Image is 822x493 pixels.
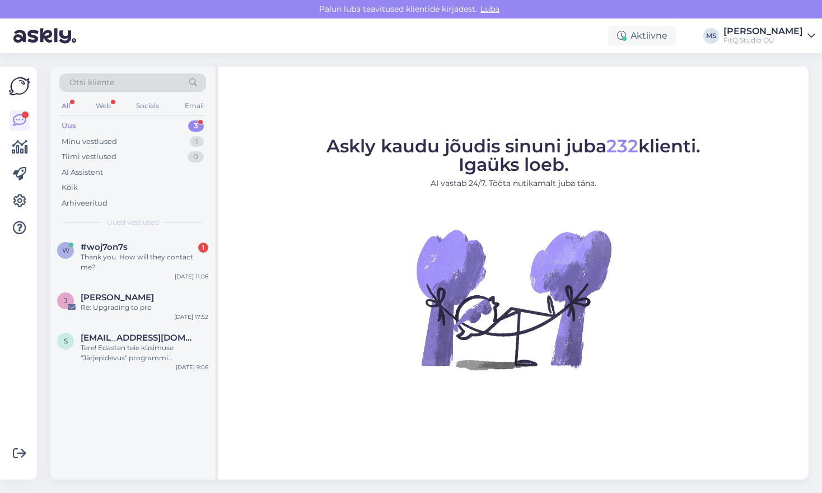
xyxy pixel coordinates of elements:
[134,99,161,113] div: Socials
[723,36,803,45] div: FitQ Studio OÜ
[59,99,72,113] div: All
[606,135,638,157] span: 232
[703,28,719,44] div: MS
[62,182,78,193] div: Kõik
[198,243,208,253] div: 1
[183,99,206,113] div: Email
[69,77,114,89] span: Otsi kliente
[62,198,108,209] div: Arhiveeritud
[62,120,76,132] div: Uus
[174,313,208,321] div: [DATE] 17:52
[62,246,69,254] span: w
[190,136,204,147] div: 1
[64,296,67,305] span: J
[175,272,208,281] div: [DATE] 11:06
[477,4,503,14] span: Luba
[326,178,700,189] p: AI vastab 24/7. Tööta nutikamalt juba täna.
[107,217,159,227] span: Uued vestlused
[81,242,128,252] span: #woj7on7s
[176,363,208,371] div: [DATE] 9:06
[94,99,113,113] div: Web
[413,198,614,400] img: No Chat active
[62,136,117,147] div: Minu vestlused
[9,76,30,97] img: Askly Logo
[608,26,676,46] div: Aktiivne
[723,27,815,45] a: [PERSON_NAME]FitQ Studio OÜ
[188,120,204,132] div: 3
[62,151,116,162] div: Tiimi vestlused
[723,27,803,36] div: [PERSON_NAME]
[81,252,208,272] div: Thank you. How will they contact me?
[62,167,103,178] div: AI Assistent
[326,135,700,175] span: Askly kaudu jõudis sinuni juba klienti. Igaüks loeb.
[188,151,204,162] div: 0
[81,333,197,343] span: sirje.pajuri@gmail.com
[81,303,208,313] div: Re: Upgrading to pro
[81,343,208,363] div: Tere! Edastan teie küsimuse "Järjepidevus" programmi [PERSON_NAME] videote ligipääsu probleemi ko...
[64,337,68,345] span: s
[81,292,154,303] span: Jarmo Takkinen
